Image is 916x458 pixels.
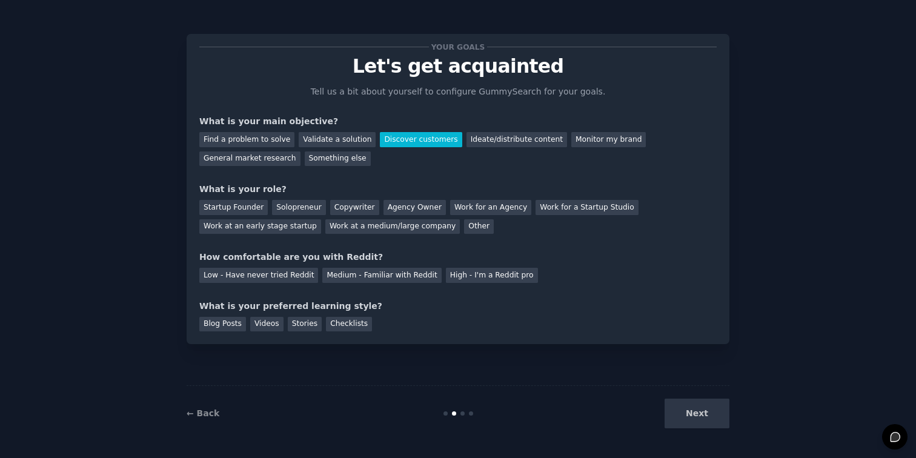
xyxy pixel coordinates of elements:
span: Your goals [429,41,487,53]
div: Monitor my brand [571,132,646,147]
div: Medium - Familiar with Reddit [322,268,441,283]
div: Checklists [326,317,372,332]
div: Blog Posts [199,317,246,332]
div: Solopreneur [272,200,325,215]
div: Stories [288,317,322,332]
div: Validate a solution [299,132,376,147]
div: Ideate/distribute content [466,132,567,147]
div: High - I'm a Reddit pro [446,268,538,283]
div: What is your main objective? [199,115,717,128]
div: Copywriter [330,200,379,215]
div: General market research [199,151,300,167]
div: Startup Founder [199,200,268,215]
a: ← Back [187,408,219,418]
div: Videos [250,317,284,332]
div: What is your role? [199,183,717,196]
div: Work for an Agency [450,200,531,215]
div: Work for a Startup Studio [536,200,638,215]
p: Let's get acquainted [199,56,717,77]
p: Tell us a bit about yourself to configure GummySearch for your goals. [305,85,611,98]
div: Discover customers [380,132,462,147]
div: Something else [305,151,371,167]
div: Work at an early stage startup [199,219,321,234]
div: Work at a medium/large company [325,219,460,234]
div: How comfortable are you with Reddit? [199,251,717,264]
div: Low - Have never tried Reddit [199,268,318,283]
div: Find a problem to solve [199,132,294,147]
div: Agency Owner [383,200,446,215]
div: What is your preferred learning style? [199,300,717,313]
div: Other [464,219,494,234]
